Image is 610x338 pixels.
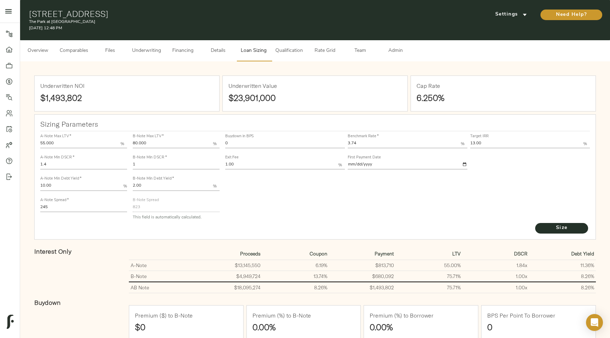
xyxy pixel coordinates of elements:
h3: Sizing Parameters [40,120,590,128]
td: 1.00 x [462,282,529,293]
label: A-Note Max LTV [40,134,71,138]
p: The Park at [GEOGRAPHIC_DATA] [29,19,411,25]
h6: Cap Rate [417,82,440,91]
h6: BPS Per Point To Borrower [487,311,555,320]
strong: $1,493,802 [40,92,82,103]
strong: $23,901,000 [228,92,276,103]
td: A-Note [129,260,196,271]
td: 75.71% [396,282,462,293]
h1: [STREET_ADDRESS] [29,9,411,19]
strong: Debt Yield [571,251,594,257]
td: $1,493,802 [329,282,396,293]
td: $680,092 [329,271,396,282]
p: % [120,141,124,147]
p: % [213,141,217,147]
span: Details [205,47,232,55]
td: $4,949,724 [196,271,262,282]
button: Size [535,223,588,234]
p: % [123,183,127,189]
label: A-Note Spread [40,198,68,202]
td: $18,095,274 [196,282,262,293]
h6: Premium ($) to B-Note [135,311,193,320]
td: 13.74% [262,271,329,282]
span: Loan Sizing [240,47,267,55]
span: Team [347,47,373,55]
strong: 0.00% [370,322,393,332]
button: Need Help? [540,10,602,20]
td: 8.26% [529,271,596,282]
td: 1.00 x [462,271,529,282]
strong: Buydown [34,298,61,307]
span: Size [542,224,581,233]
p: % [213,183,217,189]
h6: Underwritten NOI [40,82,84,91]
label: B-Note Spread [133,198,159,202]
strong: $0 [135,322,145,332]
h6: Premium (%) to Borrower [370,311,433,320]
p: % [338,162,342,168]
span: Qualification [275,47,303,55]
span: Settings [492,10,531,19]
span: Overview [24,47,51,55]
span: Underwriting [132,47,161,55]
td: 75.71% [396,271,462,282]
td: 8.26% [529,282,596,293]
span: Rate Grid [311,47,338,55]
label: B-Note Min DSCR [133,156,167,160]
button: Settings [485,10,538,20]
strong: 0.00% [252,322,276,332]
label: B-Note Max LTV [133,134,164,138]
strong: Coupon [310,251,327,257]
span: Comparables [60,47,88,55]
td: 8.26% [262,282,329,293]
span: Admin [382,47,409,55]
td: AB Note [129,282,196,293]
label: Benchmark Rate [348,134,379,138]
strong: LTV [452,251,461,257]
strong: Payment [375,251,394,257]
p: % [583,141,587,147]
label: Exit Fee [225,156,239,160]
td: 6.19% [262,260,329,271]
h6: Underwritten Value [228,82,277,91]
span: Files [97,47,124,55]
strong: 0 [487,322,492,332]
span: Financing [169,47,196,55]
strong: Proceeds [240,251,261,257]
p: [DATE] 12:48 PM [29,25,411,31]
td: 55.00% [396,260,462,271]
h6: Premium (%) to B-Note [252,311,311,320]
td: 11.36% [529,260,596,271]
td: $813,710 [329,260,396,271]
label: Target IRR [470,134,489,138]
label: A-Note Min Debt Yield [40,177,81,181]
img: logo [7,315,14,329]
td: B-Note [129,271,196,282]
label: First Payment Date [348,156,381,160]
strong: DSCR [514,251,527,257]
div: Open Intercom Messenger [586,314,603,331]
label: B-Note Min Debt Yield [133,177,174,181]
p: This field is automatically calculated. [133,213,220,221]
p: % [461,141,465,147]
td: 1.84 x [462,260,529,271]
span: Need Help? [548,11,595,19]
td: $13,145,550 [196,260,262,271]
label: Buydown in BPS [225,134,254,138]
strong: Interest Only [34,247,71,255]
strong: 6.250% [417,92,444,103]
label: A-Note Min DSCR [40,156,74,160]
